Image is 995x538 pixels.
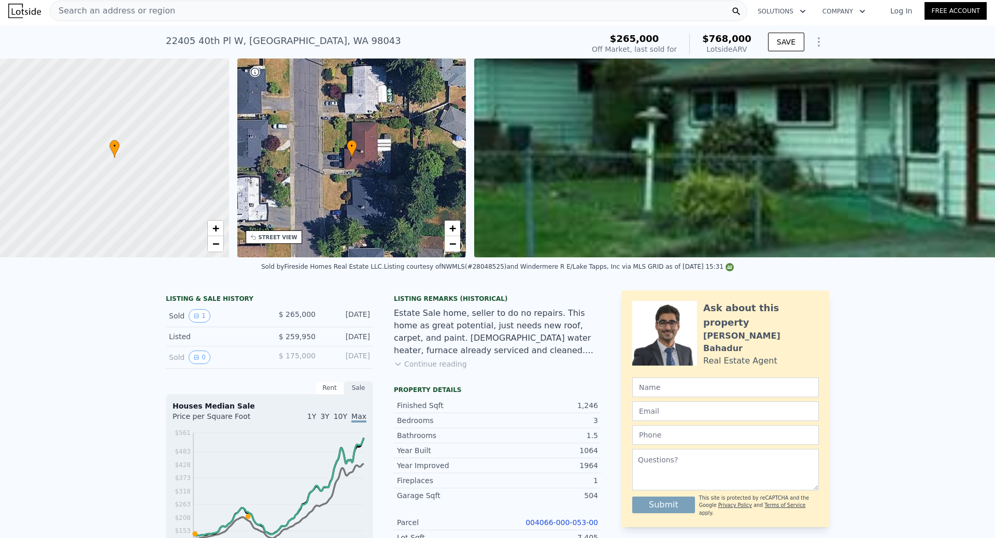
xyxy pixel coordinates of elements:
img: Lotside [8,4,41,18]
div: 1064 [497,445,598,456]
span: Search an address or region [50,5,175,17]
button: Solutions [749,2,814,21]
div: Estate Sale home, seller to do no repairs. This home as great potential, just needs new roof, car... [394,307,601,357]
span: • [347,141,357,151]
a: Log In [878,6,925,16]
tspan: $373 [175,474,191,482]
div: • [109,140,120,158]
div: Lotside ARV [702,44,751,54]
div: LISTING & SALE HISTORY [166,295,373,305]
div: Bedrooms [397,415,497,426]
a: 004066-000-053-00 [525,518,598,527]
a: Terms of Service [764,502,805,508]
div: Rent [315,381,344,395]
span: 1Y [307,412,316,420]
span: $768,000 [702,33,751,44]
div: 1 [497,475,598,486]
input: Phone [632,425,819,445]
a: Free Account [925,2,987,20]
div: Parcel [397,517,497,528]
div: 22405 40th Pl W , [GEOGRAPHIC_DATA] , WA 98043 [166,34,401,48]
tspan: $153 [175,527,191,534]
span: Max [351,412,366,423]
div: Sold [169,351,261,364]
div: Sold [169,309,261,323]
div: Garage Sqft [397,490,497,501]
span: $ 265,000 [279,310,316,318]
div: 3 [497,415,598,426]
div: • [347,140,357,158]
div: Fireplaces [397,475,497,486]
span: $265,000 [610,33,659,44]
button: Submit [632,497,695,513]
div: Finished Sqft [397,400,497,411]
div: [DATE] [324,309,370,323]
div: Year Improved [397,460,497,471]
tspan: $428 [175,461,191,469]
div: Real Estate Agent [703,355,777,367]
button: Show Options [808,32,829,52]
div: Ask about this property [703,301,819,330]
span: $ 175,000 [279,352,316,360]
tspan: $318 [175,488,191,495]
div: STREET VIEW [259,234,297,241]
span: − [212,237,219,250]
tspan: $483 [175,448,191,455]
input: Name [632,377,819,397]
span: $ 259,950 [279,332,316,341]
div: Price per Square Foot [173,411,269,428]
div: Property details [394,386,601,394]
div: [DATE] [324,331,370,342]
tspan: $561 [175,429,191,437]
button: Continue reading [394,359,467,369]
button: Company [814,2,874,21]
span: + [449,222,456,235]
div: 1,246 [497,400,598,411]
button: SAVE [768,33,804,51]
div: Year Built [397,445,497,456]
div: Sold by Fireside Homes Real Estate LLC . [261,263,384,270]
div: Off Market, last sold for [592,44,677,54]
div: Bathrooms [397,430,497,441]
div: Listing Remarks (Historical) [394,295,601,303]
input: Email [632,401,819,421]
div: [DATE] [324,351,370,364]
div: Listing courtesy of NWMLS (#28048525) and Windermere R E/Lake Tapps, Inc via MLS GRID as of [DATE... [384,263,734,270]
div: Sale [344,381,373,395]
a: Zoom out [208,236,223,252]
tspan: $208 [175,514,191,521]
div: Listed [169,331,261,342]
img: NWMLS Logo [726,263,734,271]
div: [PERSON_NAME] Bahadur [703,330,819,355]
div: This site is protected by reCAPTCHA and the Google and apply. [699,495,819,517]
span: − [449,237,456,250]
a: Zoom out [445,236,460,252]
button: View historical data [189,309,210,323]
a: Zoom in [208,221,223,236]
span: + [212,222,219,235]
button: View historical data [189,351,210,364]
div: 1.5 [497,430,598,441]
a: Zoom in [445,221,460,236]
div: 1964 [497,460,598,471]
tspan: $263 [175,501,191,508]
div: Houses Median Sale [173,401,366,411]
span: • [109,141,120,151]
span: 3Y [320,412,329,420]
div: 504 [497,490,598,501]
a: Privacy Policy [718,502,752,508]
span: 10Y [334,412,347,420]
